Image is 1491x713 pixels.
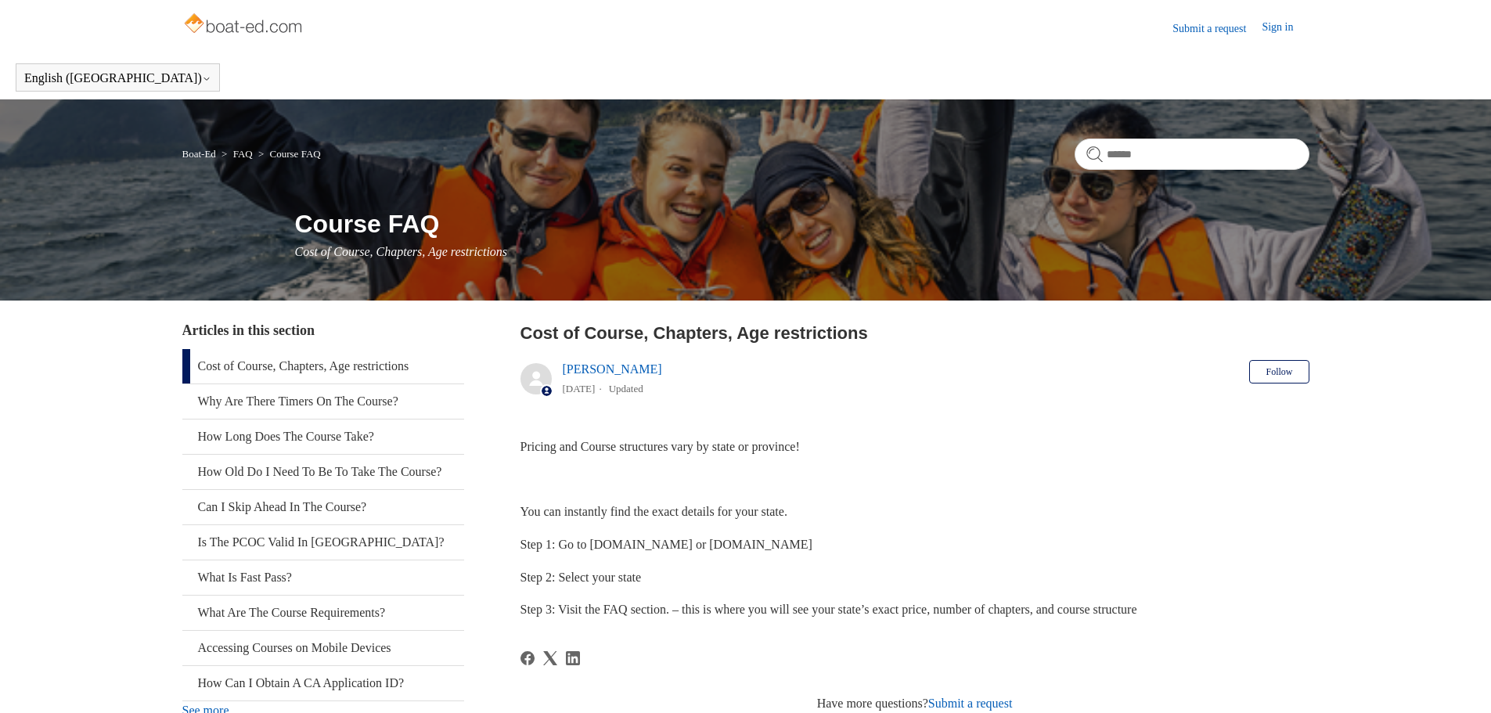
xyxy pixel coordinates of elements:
a: How Can I Obtain A CA Application ID? [182,666,464,700]
a: Facebook [520,651,535,665]
a: [PERSON_NAME] [563,362,662,376]
span: Articles in this section [182,322,315,338]
svg: Share this page on LinkedIn [566,651,580,665]
a: Submit a request [1172,20,1262,37]
button: English ([GEOGRAPHIC_DATA]) [24,71,211,85]
a: Accessing Courses on Mobile Devices [182,631,464,665]
a: X Corp [543,651,557,665]
span: Step 2: Select your state [520,571,642,584]
h1: Course FAQ [295,205,1309,243]
span: Pricing and Course structures vary by state or province! [520,440,800,453]
a: Can I Skip Ahead In The Course? [182,490,464,524]
span: Step 1: Go to [DOMAIN_NAME] or [DOMAIN_NAME] [520,538,812,551]
li: Updated [609,383,643,394]
li: Boat-Ed [182,148,219,160]
a: How Long Does The Course Take? [182,420,464,454]
a: What Are The Course Requirements? [182,596,464,630]
div: Have more questions? [520,694,1309,713]
h2: Cost of Course, Chapters, Age restrictions [520,320,1309,346]
a: Course FAQ [270,148,321,160]
a: Is The PCOC Valid In [GEOGRAPHIC_DATA]? [182,525,464,560]
a: What Is Fast Pass? [182,560,464,595]
a: Sign in [1262,19,1309,38]
button: Follow Article [1249,360,1309,384]
svg: Share this page on Facebook [520,651,535,665]
span: Step 3: Visit the FAQ section. – this is where you will see your state’s exact price, number of c... [520,603,1137,616]
a: FAQ [233,148,253,160]
a: How Old Do I Need To Be To Take The Course? [182,455,464,489]
a: Cost of Course, Chapters, Age restrictions [182,349,464,384]
a: Why Are There Timers On The Course? [182,384,464,419]
a: LinkedIn [566,651,580,665]
time: 04/08/2025, 13:01 [563,383,596,394]
a: Boat-Ed [182,148,216,160]
div: Live chat [1439,661,1479,701]
input: Search [1075,139,1309,170]
a: Submit a request [928,697,1013,710]
li: Course FAQ [255,148,321,160]
li: FAQ [218,148,255,160]
img: Boat-Ed Help Center home page [182,9,307,41]
svg: Share this page on X Corp [543,651,557,665]
span: You can instantly find the exact details for your state. [520,505,787,518]
span: Cost of Course, Chapters, Age restrictions [295,245,508,258]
